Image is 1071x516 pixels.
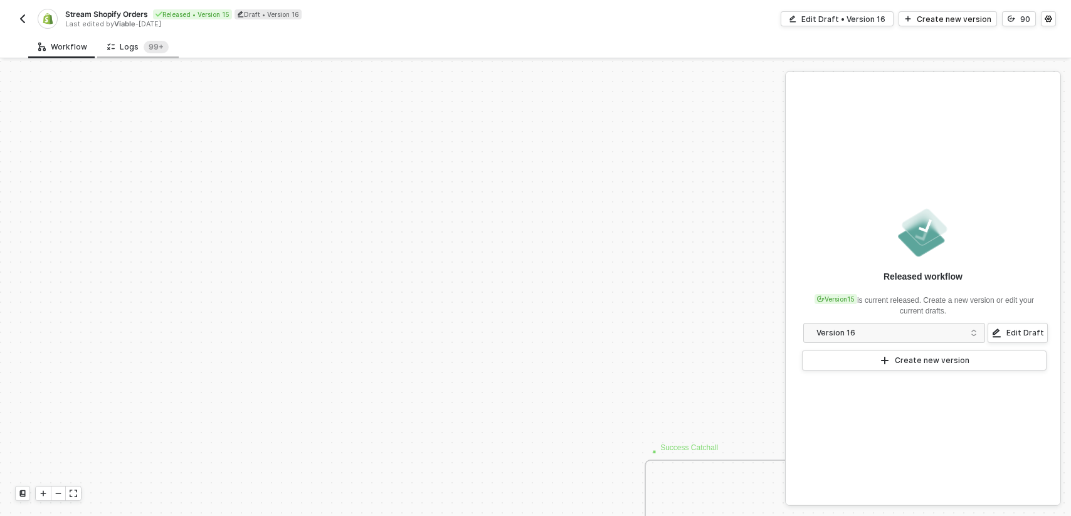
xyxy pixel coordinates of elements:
div: 90 [1020,14,1030,24]
div: Edit Draft [1006,328,1044,338]
span: Stream Shopify Orders [65,9,148,19]
span: icon-settings [1045,15,1052,23]
div: Version 15 [815,294,857,304]
div: Create new version [895,355,969,366]
div: Logs [107,41,169,53]
span: icon-play [880,355,890,366]
div: Released workflow [884,270,963,283]
span: icon-edit [237,11,244,18]
span: icon-play [40,490,47,497]
span: Viable [114,19,135,28]
div: Workflow [38,42,87,52]
div: Released • Version 15 [153,9,232,19]
span: icon-minus [55,490,62,497]
span: icon-edit [991,328,1001,338]
sup: 1113 [144,41,169,53]
span: icon-play [904,15,912,23]
span: icon-edit [789,15,796,23]
div: Success Catchall [651,442,726,470]
button: 90 [1002,11,1036,26]
div: is current released. Create a new version or edit your current drafts. [801,288,1045,317]
button: Create new version [802,350,1047,371]
button: Create new version [899,11,997,26]
span: · [651,431,658,470]
div: Edit Draft • Version 16 [801,14,885,24]
div: Draft • Version 16 [235,9,302,19]
button: back [15,11,30,26]
button: Edit Draft [988,323,1048,343]
span: icon-versioning [1008,15,1015,23]
img: integration-icon [42,13,53,24]
span: icon-versioning [817,295,825,303]
button: Edit Draft • Version 16 [781,11,894,26]
div: Last edited by - [DATE] [65,19,534,29]
img: back [18,14,28,24]
div: Create new version [917,14,991,24]
img: released.png [895,205,951,260]
div: Version 16 [816,326,964,340]
span: icon-expand [70,490,77,497]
